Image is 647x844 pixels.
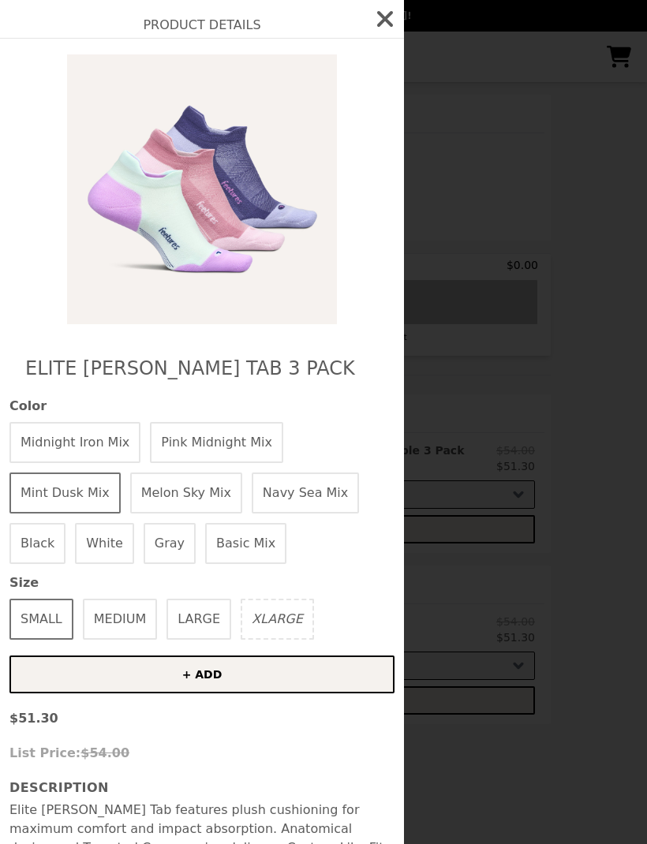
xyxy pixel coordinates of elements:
[9,472,121,513] button: Mint Dusk Mix
[150,422,283,463] button: Pink Midnight Mix
[9,397,395,416] span: Color
[25,356,379,381] h2: Elite [PERSON_NAME] Tab 3 Pack
[9,744,395,763] p: List Price:
[75,523,134,564] button: White
[130,472,242,513] button: Melon Sky Mix
[9,422,140,463] button: Midnight Iron Mix
[144,523,196,564] button: Gray
[80,745,129,760] span: $54.00
[83,599,157,640] button: MEDIUM
[9,779,395,797] h3: Description
[9,709,395,728] p: $51.30
[205,523,286,564] button: Basic Mix
[252,472,359,513] button: Navy Sea Mix
[9,573,395,592] span: Size
[58,54,346,324] img: Mint Dusk Mix / SMALL
[9,599,73,640] button: SMALL
[9,655,395,693] button: + ADD
[241,599,314,640] button: XLARGE
[166,599,231,640] button: LARGE
[9,523,65,564] button: Black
